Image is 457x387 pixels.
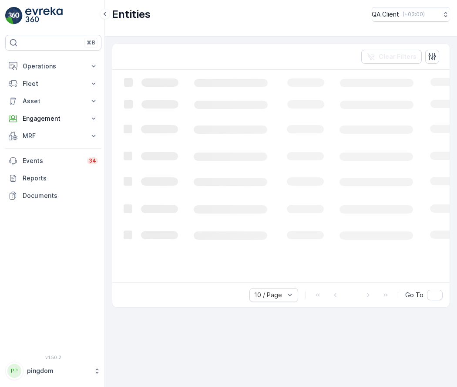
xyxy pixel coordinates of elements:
[5,127,101,145] button: MRF
[23,114,84,123] p: Engagement
[87,39,95,46] p: ⌘B
[5,362,101,380] button: PPpingdom
[405,291,423,299] span: Go To
[7,364,21,378] div: PP
[5,58,101,75] button: Operations
[372,7,450,22] button: QA Client(+03:00)
[23,156,82,165] p: Events
[5,110,101,127] button: Engagement
[23,79,84,88] p: Fleet
[5,92,101,110] button: Asset
[27,367,89,375] p: pingdom
[5,170,101,187] a: Reports
[23,174,98,183] p: Reports
[5,75,101,92] button: Fleet
[403,11,425,18] p: ( +03:00 )
[372,10,399,19] p: QA Client
[112,7,151,21] p: Entities
[5,152,101,170] a: Events34
[89,157,96,164] p: 34
[5,187,101,204] a: Documents
[23,191,98,200] p: Documents
[23,62,84,71] p: Operations
[23,97,84,105] p: Asset
[5,355,101,360] span: v 1.50.2
[361,50,422,64] button: Clear Filters
[5,7,23,24] img: logo
[25,7,63,24] img: logo_light-DOdMpM7g.png
[379,52,417,61] p: Clear Filters
[23,132,84,140] p: MRF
